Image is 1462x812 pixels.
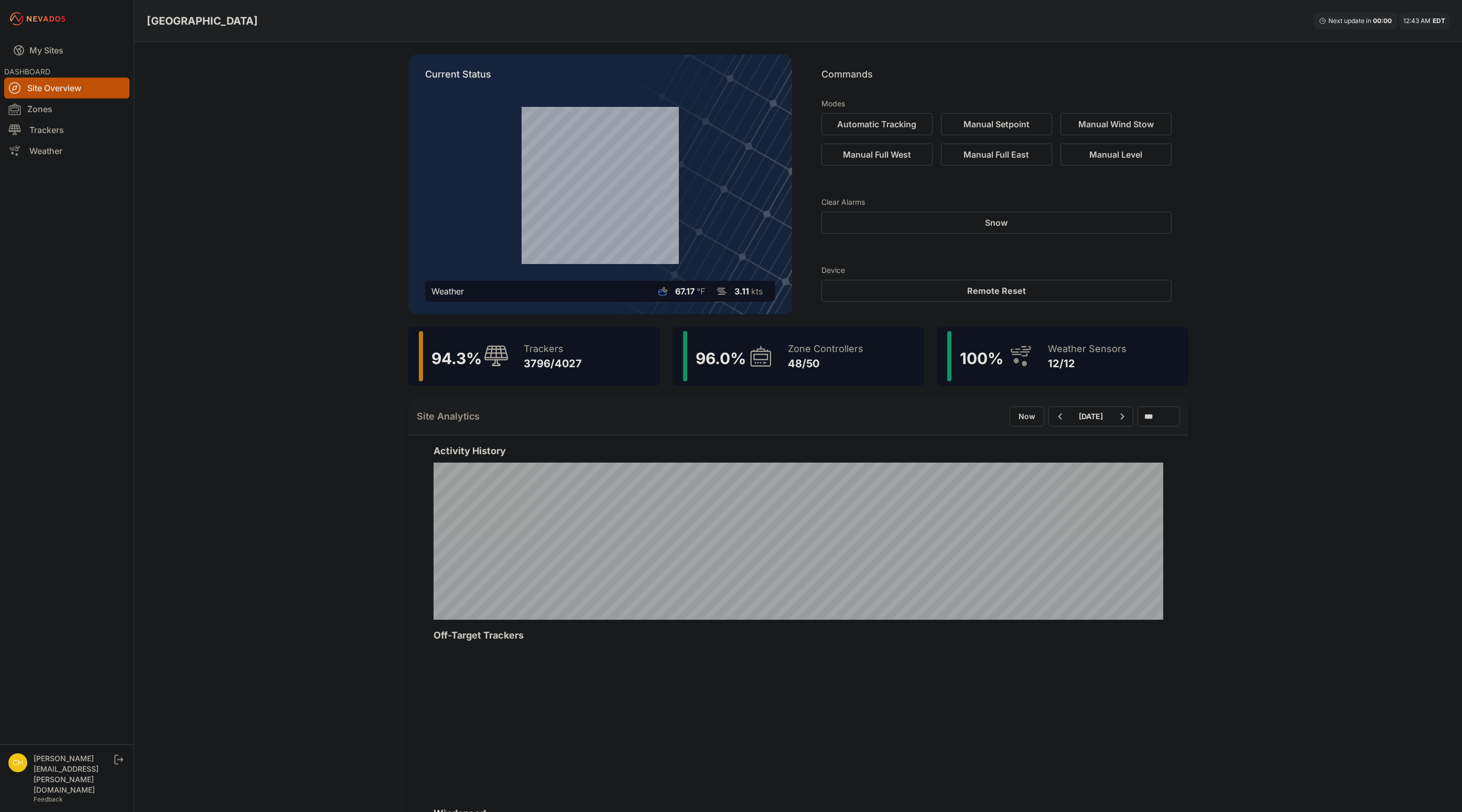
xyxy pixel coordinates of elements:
[1070,407,1111,426] button: [DATE]
[8,10,67,27] img: Nevados
[1060,113,1172,135] button: Manual Wind Stow
[425,67,775,90] p: Current Status
[697,286,705,297] span: °F
[147,14,258,28] h3: [GEOGRAPHIC_DATA]
[431,349,482,368] span: 94.3 %
[751,286,763,297] span: kts
[4,98,129,119] a: Zones
[941,144,1052,166] button: Manual Full East
[524,356,582,371] div: 3796/4027
[4,78,129,98] a: Site Overview
[821,98,845,109] h3: Modes
[821,113,933,135] button: Automatic Tracking
[734,286,749,297] span: 3.11
[1328,17,1371,25] span: Next update in
[788,356,863,371] div: 48/50
[1403,17,1431,25] span: 12:43 AM
[4,67,50,76] span: DASHBOARD
[8,753,27,772] img: chris.young@nevados.solar
[941,113,1052,135] button: Manual Setpoint
[821,212,1172,234] button: Snow
[821,67,1172,90] p: Commands
[696,349,746,368] span: 96.0 %
[417,409,480,424] h2: Site Analytics
[34,753,112,795] div: [PERSON_NAME][EMAIL_ADDRESS][PERSON_NAME][DOMAIN_NAME]
[4,140,129,161] a: Weather
[1010,407,1044,426] button: Now
[431,285,464,298] div: Weather
[4,38,129,63] a: My Sites
[434,444,1163,458] h2: Activity History
[788,342,863,356] div: Zone Controllers
[821,144,933,166] button: Manual Full West
[1373,17,1392,25] div: 00 : 00
[937,327,1188,386] a: 100%Weather Sensors12/12
[34,795,63,803] a: Feedback
[4,119,129,140] a: Trackers
[673,327,924,386] a: 96.0%Zone Controllers48/50
[1433,17,1445,25] span: EDT
[1048,356,1127,371] div: 12/12
[821,280,1172,302] button: Remote Reset
[1060,144,1172,166] button: Manual Level
[147,7,258,35] nav: Breadcrumb
[1048,342,1127,356] div: Weather Sensors
[960,349,1003,368] span: 100 %
[434,628,1163,643] h2: Off-Target Trackers
[524,342,582,356] div: Trackers
[821,265,1172,276] h3: Device
[821,197,1172,207] h3: Clear Alarms
[408,327,660,386] a: 94.3%Trackers3796/4027
[675,286,695,297] span: 67.17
